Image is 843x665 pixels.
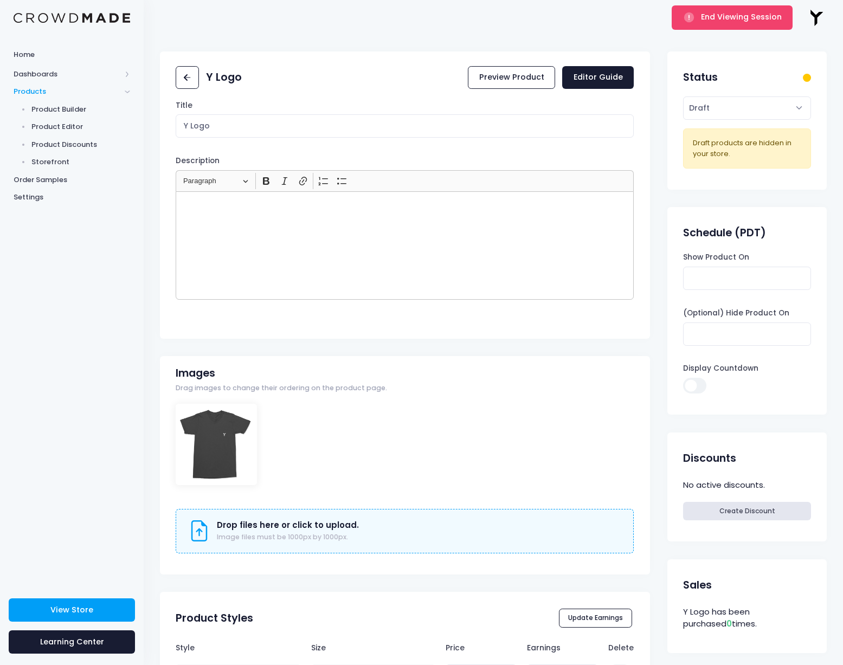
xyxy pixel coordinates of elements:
a: Create Discount [683,502,810,520]
span: Dashboards [14,69,121,80]
label: Display Countdown [683,363,758,374]
div: Y Logo has been purchased times. [683,604,810,632]
h2: Discounts [683,452,736,464]
label: Title [176,100,192,111]
span: Learning Center [40,636,104,647]
h2: Status [683,71,718,83]
label: (Optional) Hide Product On [683,308,789,319]
label: Show Product On [683,252,749,263]
img: Logo [14,13,130,23]
span: Order Samples [14,175,130,185]
div: Editor toolbar [176,170,634,191]
h2: Sales [683,579,712,591]
button: Paragraph [178,173,253,190]
h2: Images [176,367,215,379]
th: Size [306,637,441,658]
button: Update Earnings [559,609,633,627]
span: Storefront [31,157,131,167]
th: Earnings [522,637,603,658]
span: View Store [50,604,93,615]
label: Description [176,156,220,166]
span: Home [14,49,130,60]
span: Settings [14,192,130,203]
h2: Y Logo [206,71,242,83]
div: No active discounts. [683,477,810,493]
th: Delete [603,637,634,658]
div: Rich Text Editor, main [176,191,634,300]
button: End Viewing Session [672,5,793,29]
a: Editor Guide [562,66,634,89]
span: 0 [726,618,732,629]
th: Price [441,637,522,658]
span: Product Discounts [31,139,131,150]
span: Paragraph [183,175,240,188]
h3: Drop files here or click to upload. [217,520,359,530]
a: View Store [9,598,135,622]
span: Drag images to change their ordering on the product page. [176,383,387,393]
span: Image files must be 1000px by 1000px. [217,532,348,541]
h2: Schedule (PDT) [683,227,766,239]
img: User [805,7,827,29]
span: End Viewing Session [701,11,782,22]
span: Products [14,86,121,97]
a: Preview Product [468,66,555,89]
th: Style [176,637,306,658]
span: Product Builder [31,104,131,115]
a: Learning Center [9,630,135,654]
h2: Product Styles [176,612,253,624]
span: Product Editor [31,121,131,132]
div: Draft products are hidden in your store. [693,138,802,159]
